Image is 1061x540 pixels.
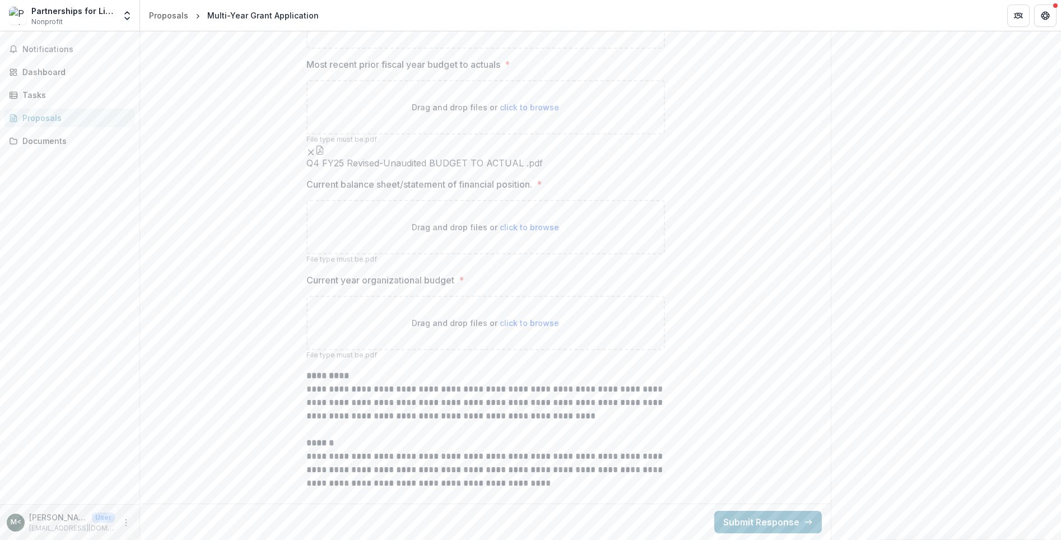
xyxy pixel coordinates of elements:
[22,45,131,54] span: Notifications
[149,10,188,21] div: Proposals
[306,145,315,158] button: Remove File
[4,86,135,104] a: Tasks
[22,135,126,147] div: Documents
[412,101,559,113] p: Drag and drop files or
[207,10,319,21] div: Multi-Year Grant Application
[119,4,135,27] button: Open entity switcher
[9,7,27,25] img: Partnerships for Literacy and Learning
[22,89,126,101] div: Tasks
[500,222,559,232] span: click to browse
[412,221,559,233] p: Drag and drop files or
[145,7,193,24] a: Proposals
[31,17,63,27] span: Nonprofit
[306,254,665,264] p: File type must be .pdf
[1007,4,1030,27] button: Partners
[29,523,115,533] p: [EMAIL_ADDRESS][DOMAIN_NAME]
[31,5,115,17] div: Partnerships for Literacy and Learning
[4,40,135,58] button: Notifications
[145,7,323,24] nav: breadcrumb
[306,273,454,287] p: Current year organizational budget
[11,519,21,526] div: Mary Grace <mkgrace@pllvt.org>
[92,513,115,523] p: User
[22,66,126,78] div: Dashboard
[306,145,543,169] div: Remove FileQ4 FY25 Revised-Unaudited BUDGET TO ACTUAL .pdf
[4,109,135,127] a: Proposals
[306,158,543,169] span: Q4 FY25 Revised-Unaudited BUDGET TO ACTUAL .pdf
[412,317,559,329] p: Drag and drop files or
[119,516,133,529] button: More
[4,132,135,150] a: Documents
[4,63,135,81] a: Dashboard
[1034,4,1057,27] button: Get Help
[306,134,665,145] p: File type must be .pdf
[306,350,665,360] p: File type must be .pdf
[306,58,500,71] p: Most recent prior fiscal year budget to actuals
[500,103,559,112] span: click to browse
[29,511,87,523] p: [PERSON_NAME] <[EMAIL_ADDRESS][DOMAIN_NAME]>
[22,112,126,124] div: Proposals
[500,318,559,328] span: click to browse
[714,511,822,533] button: Submit Response
[306,178,532,191] p: Current balance sheet/statement of financial position.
